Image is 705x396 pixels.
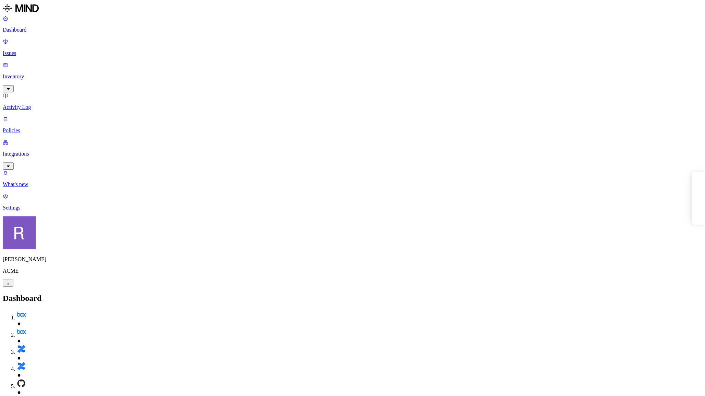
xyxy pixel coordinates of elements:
[16,344,26,354] img: confluence.svg
[3,116,702,134] a: Policies
[3,127,702,134] p: Policies
[16,361,26,371] img: confluence.svg
[3,181,702,188] p: What's new
[3,73,702,80] p: Inventory
[3,193,702,211] a: Settings
[3,92,702,110] a: Activity Log
[16,327,26,337] img: box.svg
[3,151,702,157] p: Integrations
[3,170,702,188] a: What's new
[3,216,36,249] img: Rich Thompson
[3,294,702,303] h2: Dashboard
[3,38,702,56] a: Issues
[16,310,26,319] img: box.svg
[3,205,702,211] p: Settings
[3,3,39,14] img: MIND
[3,62,702,91] a: Inventory
[3,27,702,33] p: Dashboard
[3,15,702,33] a: Dashboard
[3,139,702,169] a: Integrations
[3,50,702,56] p: Issues
[3,104,702,110] p: Activity Log
[3,3,702,15] a: MIND
[3,268,702,274] p: ACME
[16,378,26,388] img: github.svg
